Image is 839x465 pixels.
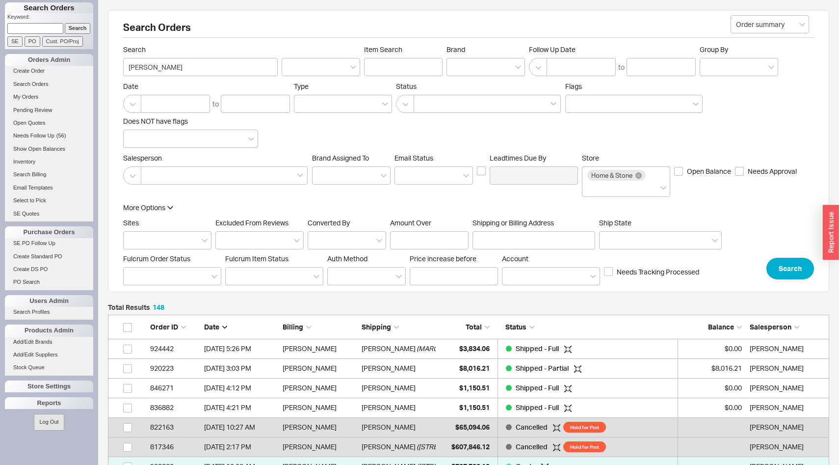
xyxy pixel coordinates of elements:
[750,323,791,331] span: Salesperson
[459,344,490,353] span: $3,834.06
[123,23,814,38] h2: Search Orders
[150,398,199,417] div: 836882
[25,36,40,47] input: PO
[362,378,416,398] div: [PERSON_NAME]
[674,167,683,176] input: Open Balance
[150,437,199,457] div: 817346
[5,307,93,317] a: Search Profiles
[563,422,606,433] span: Hold for Pmt
[708,323,734,331] span: Balance
[123,82,290,91] span: Date
[7,13,93,23] p: Keyword:
[417,437,484,457] span: ( [STREET_ADDRESS] )
[364,45,443,54] span: Item Search
[587,182,594,193] input: Store
[204,358,278,378] div: 5/30/25 3:03 PM
[129,235,135,246] input: Sites
[5,251,93,262] a: Create Standard PO
[599,219,631,227] span: Ship State
[490,154,578,163] span: Leadtimes Due By
[683,378,742,398] div: $0.00
[687,166,731,176] span: Open Balance
[618,62,625,72] div: to
[204,322,278,332] div: Date
[283,323,303,331] span: Billing
[459,403,490,411] span: $1,150.51
[294,239,300,243] svg: open menu
[5,54,93,66] div: Orders Admin
[463,174,469,178] svg: open menu
[123,203,165,213] div: More Options
[5,350,93,360] a: Add/Edit Suppliers
[108,379,829,398] a: 846271[DATE] 4:12 PM[PERSON_NAME][PERSON_NAME]$1,150.51Shipped - Full $0.00[PERSON_NAME]
[108,359,829,379] a: 920223[DATE] 3:03 PM[PERSON_NAME][PERSON_NAME]$8,016.21Shipped - Partial $8,016.21[PERSON_NAME]
[5,144,93,154] a: Show Open Balances
[283,417,357,437] div: [PERSON_NAME]
[5,264,93,274] a: Create DS PO
[204,437,278,457] div: 6/25/24 2:17 PM
[5,169,93,180] a: Search Billing
[591,172,632,179] span: Home & Stone
[108,398,829,418] a: 836882[DATE] 4:21 PM[PERSON_NAME][PERSON_NAME]$1,150.51Shipped - Full $0.00[PERSON_NAME]
[5,325,93,336] div: Products Admin
[376,239,382,243] svg: open menu
[381,174,387,178] svg: open menu
[204,417,278,437] div: 7/25/24 10:27 AM
[362,322,436,332] div: Shipping
[472,231,595,249] input: Shipping or Billing Address
[225,254,288,263] span: Fulcrum Item Status
[204,378,278,398] div: 12/16/24 4:12 PM
[565,82,582,90] span: Flags
[283,339,357,358] div: [PERSON_NAME]
[529,45,696,54] span: Follow Up Date
[766,258,814,279] button: Search
[505,323,526,331] span: Status
[150,339,199,358] div: 924442
[13,107,52,113] span: Pending Review
[283,437,357,457] div: [PERSON_NAME]
[5,118,93,128] a: Open Quotes
[5,381,93,392] div: Store Settings
[294,82,309,90] span: Type
[750,378,824,398] div: David Fogel
[5,295,93,307] div: Users Admin
[571,98,577,109] input: Flags
[150,378,199,398] div: 846271
[362,339,416,358] div: [PERSON_NAME]
[5,209,93,219] a: SE Quotes
[150,323,178,331] span: Order ID
[42,36,83,47] input: Cust. PO/Proj
[123,203,173,213] button: More Options
[516,383,560,392] span: Shipped - Full
[123,219,139,227] span: Sites
[750,358,824,378] div: Sammy
[362,417,416,437] div: [PERSON_NAME]
[750,339,824,358] div: Sephrina Martinez-Hall
[498,322,678,332] div: Status
[231,271,237,282] input: Fulcrum Item Status
[472,219,595,227] span: Shipping or Billing Address
[516,423,549,431] span: Cancelled
[283,398,357,417] div: [PERSON_NAME]
[108,339,829,359] a: 924442[DATE] 5:26 PM[PERSON_NAME][PERSON_NAME](MARC - [STREET_ADDRESS][PERSON_NAME])$3,834.06Ship...
[5,362,93,373] a: Stock Queue
[516,364,570,372] span: Shipped - Partial
[5,183,93,193] a: Email Templates
[590,274,596,278] svg: open menu
[459,383,490,392] span: $1,150.51
[748,166,797,176] span: Needs Approval
[5,226,93,238] div: Purchase Orders
[7,36,23,47] input: SE
[123,45,278,54] span: Search
[150,358,199,378] div: 920223
[446,45,465,54] span: Brand
[5,2,93,13] h1: Search Orders
[459,364,490,372] span: $8,016.21
[215,219,288,227] span: Excluded From Reviews
[731,15,809,33] input: Select...
[750,398,824,417] div: David Fogel
[396,82,561,91] span: Status
[153,303,164,311] span: 148
[350,65,356,69] svg: open menu
[5,397,93,409] div: Reports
